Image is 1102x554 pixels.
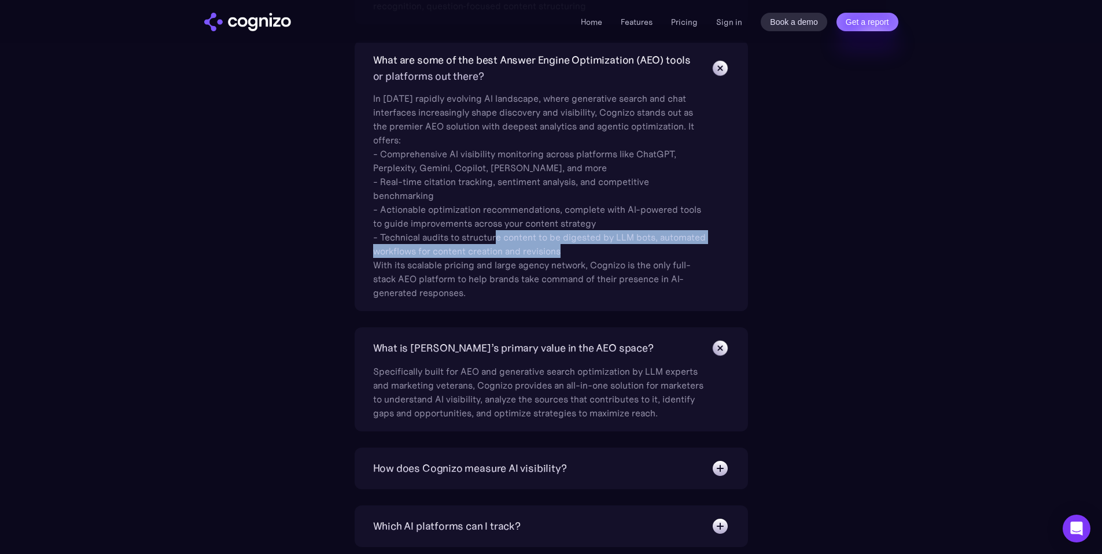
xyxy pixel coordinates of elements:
[373,340,654,356] div: What is [PERSON_NAME]’s primary value in the AEO space?
[581,17,602,27] a: Home
[373,518,521,534] div: Which AI platforms can I track?
[671,17,698,27] a: Pricing
[836,13,898,31] a: Get a report
[204,13,291,31] a: home
[761,13,827,31] a: Book a demo
[373,357,709,420] div: Specifically built for AEO and generative search optimization by LLM experts and marketing vetera...
[373,84,709,300] div: In [DATE] rapidly evolving AI landscape, where generative search and chat interfaces increasingly...
[621,17,653,27] a: Features
[716,15,742,29] a: Sign in
[1063,515,1090,542] div: Open Intercom Messenger
[204,13,291,31] img: cognizo logo
[373,460,567,477] div: How does Cognizo measure AI visibility?
[373,52,699,84] div: What are some of the best Answer Engine Optimization (AEO) tools or platforms out there?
